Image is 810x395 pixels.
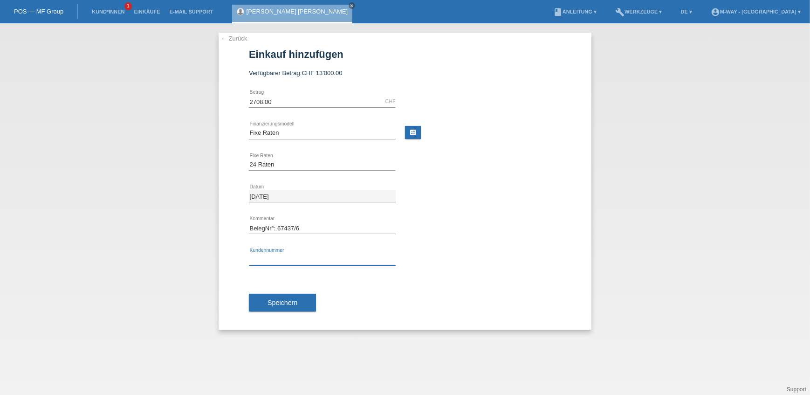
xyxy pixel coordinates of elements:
i: calculate [409,129,417,136]
i: account_circle [711,7,720,17]
a: DE ▾ [676,9,697,14]
h1: Einkauf hinzufügen [249,49,561,60]
a: POS — MF Group [14,8,63,15]
i: build [615,7,625,17]
a: Support [787,386,806,393]
a: E-Mail Support [165,9,218,14]
span: Speichern [268,299,297,306]
a: ← Zurück [221,35,247,42]
a: calculate [405,126,421,139]
a: Kund*innen [87,9,129,14]
a: bookAnleitung ▾ [549,9,601,14]
span: CHF 13'000.00 [302,69,342,76]
a: [PERSON_NAME] [PERSON_NAME] [247,8,348,15]
i: close [350,3,354,8]
div: CHF [385,98,396,104]
a: close [349,2,355,9]
a: Einkäufe [129,9,165,14]
a: buildWerkzeuge ▾ [611,9,667,14]
button: Speichern [249,294,316,312]
span: 1 [124,2,132,10]
a: account_circlem-way - [GEOGRAPHIC_DATA] ▾ [706,9,805,14]
div: Verfügbarer Betrag: [249,69,561,76]
i: book [553,7,563,17]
